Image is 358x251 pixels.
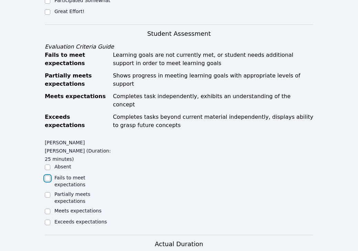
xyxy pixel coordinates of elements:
div: Partially meets expectations [45,72,109,88]
label: Absent [54,164,71,169]
div: Completes tasks beyond current material independently, displays ability to grasp future concepts [113,113,313,129]
div: Exceeds expectations [45,113,109,129]
label: Partially meets expectations [54,191,90,204]
h3: Actual Duration [155,239,203,249]
div: Meets expectations [45,92,109,109]
label: Meets expectations [54,208,102,213]
div: Fails to meet expectations [45,51,109,67]
div: Evaluation Criteria Guide [45,43,313,51]
div: Completes task independently, exhibits an understanding of the concept [113,92,313,109]
div: Shows progress in meeting learning goals with appropriate levels of support [113,72,313,88]
label: Exceeds expectations [54,219,107,224]
legend: [PERSON_NAME] [PERSON_NAME] (Duration: 25 minutes) [45,136,112,163]
label: Great Effort! [54,9,84,14]
h3: Student Assessment [45,29,313,39]
label: Fails to meet expectations [54,175,85,187]
div: Learning goals are not currently met, or student needs additional support in order to meet learni... [113,51,313,67]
